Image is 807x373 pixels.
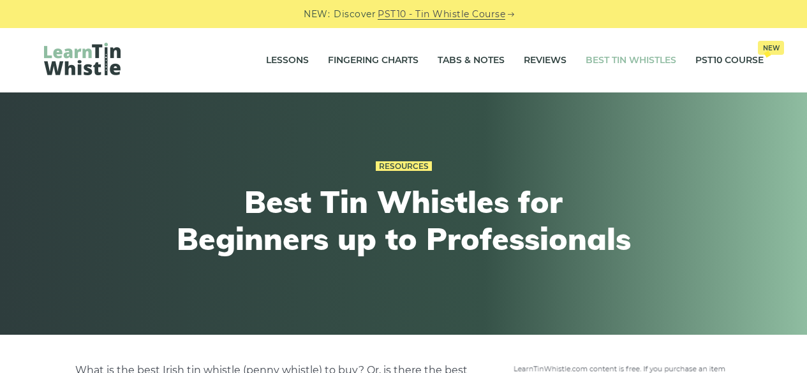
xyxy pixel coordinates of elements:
a: Lessons [266,45,309,77]
a: Best Tin Whistles [586,45,676,77]
span: New [758,41,784,55]
img: LearnTinWhistle.com [44,43,121,75]
a: Reviews [524,45,566,77]
a: PST10 CourseNew [695,45,764,77]
a: Fingering Charts [328,45,418,77]
a: Resources [376,161,432,172]
a: Tabs & Notes [438,45,505,77]
h1: Best Tin Whistles for Beginners up to Professionals [169,184,639,257]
